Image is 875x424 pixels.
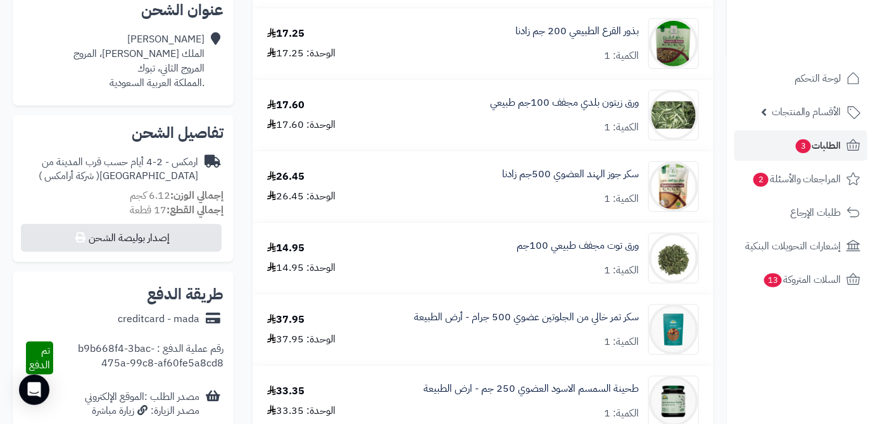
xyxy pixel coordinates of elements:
div: الوحدة: 14.95 [267,261,336,275]
span: السلات المتروكة [763,271,841,289]
a: طحينة السمسم الاسود العضوي 250 جم - ارض الطبيعة [424,382,639,396]
a: ورق توت مجفف طبيعي 100جم [517,239,639,253]
div: الوحدة: 17.60 [267,118,336,132]
div: الوحدة: 33.35 [267,404,336,418]
span: إشعارات التحويلات البنكية [745,237,841,255]
img: 1694465654-e7d07cd1b20baa1990281d113575fd92ac5620d6-90x90.png [649,161,698,212]
button: إصدار بوليصة الشحن [21,224,222,252]
h2: طريقة الدفع [147,287,223,302]
span: 2 [753,173,769,187]
a: سكر جوز الهند العضوي 500جم زادنا [502,167,639,182]
img: 1689595608-%D8%AA%D9%86%D8%B2%D9%8A%D9%84%20(3)-90x90.png [649,18,698,69]
h2: عنوان الشحن [23,3,223,18]
strong: إجمالي الوزن: [170,188,223,203]
span: طلبات الإرجاع [790,204,841,221]
a: السلات المتروكة13 [734,265,867,295]
div: رقم عملية الدفع : b9b668f4-3bac-475a-99c8-af60fe5a8cd8 [53,342,223,375]
a: سكر تمر خالي من الجلوتين عضوي 500 جرام - أرض الطبيعة [414,310,639,325]
div: 37.95 [267,313,305,327]
div: ارمكس - 2-4 أيام حسب قرب المدينة من [GEOGRAPHIC_DATA] [23,155,198,184]
div: 17.60 [267,98,305,113]
a: بذور القرع الطبيعي 200 جم زادنا [515,24,639,39]
span: ( شركة أرامكس ) [39,168,99,184]
small: 6.12 كجم [130,188,223,203]
div: 14.95 [267,241,305,256]
div: 17.25 [267,27,305,41]
span: 3 [796,139,811,153]
span: لوحة التحكم [795,70,841,87]
div: 33.35 [267,384,305,399]
img: 1697659348-e140dbf1-0453-4e91-a66e-5fd2c6b5019c-90x90.jpg [649,233,698,284]
span: الطلبات [795,137,841,154]
div: الكمية: 1 [604,406,639,421]
img: 1713301160-daeb8e75-98ad-4d17-80b8-e1241b38bd39_qs34yPJK0-90x90.jpeg [649,304,698,355]
div: الوحدة: 37.95 [267,332,336,347]
a: لوحة التحكم [734,63,867,94]
small: 17 قطعة [130,203,223,218]
div: الكمية: 1 [604,192,639,206]
img: logo-2.png [789,9,863,36]
a: إشعارات التحويلات البنكية [734,231,867,261]
div: الكمية: 1 [604,49,639,63]
strong: إجمالي القطع: [167,203,223,218]
div: مصدر الطلب :الموقع الإلكتروني [85,390,199,419]
div: الوحدة: 17.25 [267,46,336,61]
a: ورق زيتون بلدي مجفف 100جم طبيعي [490,96,639,110]
a: الطلبات3 [734,130,867,161]
div: creditcard - mada [118,312,199,327]
img: 1689780746-images%20(1)-90x90.jpg [649,90,698,140]
a: المراجعات والأسئلة2 [734,164,867,194]
span: المراجعات والأسئلة [752,170,841,188]
div: الوحدة: 26.45 [267,189,336,204]
div: 26.45 [267,170,305,184]
div: [PERSON_NAME] الملك [PERSON_NAME]، المروج المروج الثاني، تبوك .المملكة العربية السعودية [73,32,205,90]
h2: تفاصيل الشحن [23,125,223,140]
div: الكمية: 1 [604,335,639,349]
div: مصدر الزيارة: زيارة مباشرة [85,404,199,418]
a: طلبات الإرجاع [734,197,867,228]
div: الكمية: 1 [604,263,639,278]
span: الأقسام والمنتجات [772,103,841,121]
span: تم الدفع [29,343,50,373]
div: الكمية: 1 [604,120,639,135]
div: Open Intercom Messenger [19,375,49,405]
span: 13 [764,273,782,287]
